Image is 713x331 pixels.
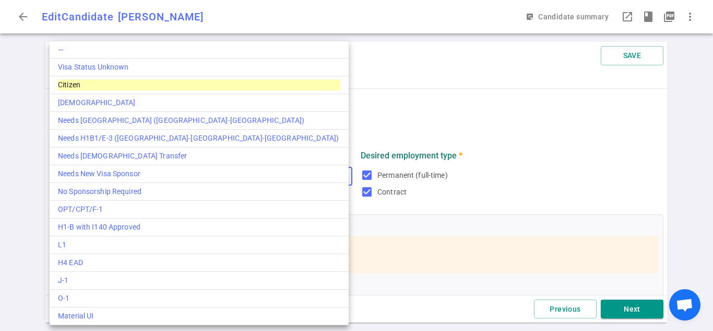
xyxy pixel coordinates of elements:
[58,97,340,108] div: [DEMOGRAPHIC_DATA]
[58,239,340,250] div: L1
[58,275,340,286] div: J-1
[58,151,340,162] div: Needs [DEMOGRAPHIC_DATA] Transfer
[58,115,340,126] div: Needs [GEOGRAPHIC_DATA] ([GEOGRAPHIC_DATA]-[GEOGRAPHIC_DATA])
[58,222,340,233] div: H1-B with I140 Approved
[58,133,340,144] div: Needs H1B1/E-3 ([GEOGRAPHIC_DATA]-[GEOGRAPHIC_DATA]-[GEOGRAPHIC_DATA])
[58,62,340,73] div: Visa Status Unknown
[58,168,340,179] div: Needs New Visa Sponsor
[58,204,340,215] div: OPT/CPT/F-1
[58,79,340,90] div: Citizen
[58,311,340,322] div: Material UI
[58,293,340,304] div: O-1
[58,186,340,197] div: No Sponsorship Required
[58,257,340,268] div: H4 EAD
